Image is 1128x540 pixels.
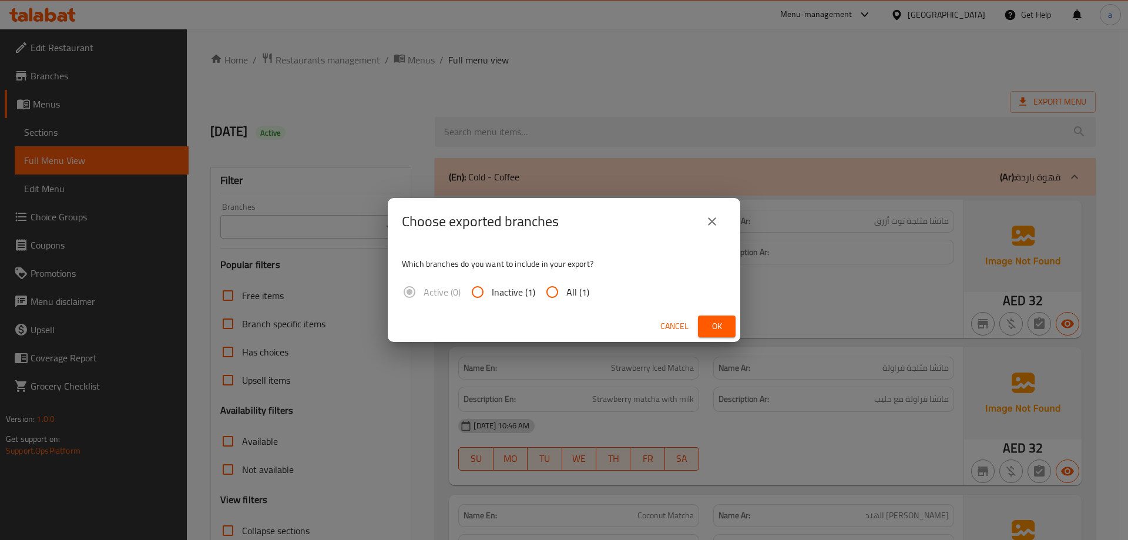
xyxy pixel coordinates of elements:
span: Cancel [660,319,689,334]
h2: Choose exported branches [402,212,559,231]
span: Inactive (1) [492,285,535,299]
button: close [698,207,726,236]
button: Cancel [656,316,693,337]
button: Ok [698,316,736,337]
p: Which branches do you want to include in your export? [402,258,726,270]
span: All (1) [566,285,589,299]
span: Ok [707,319,726,334]
span: Active (0) [424,285,461,299]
